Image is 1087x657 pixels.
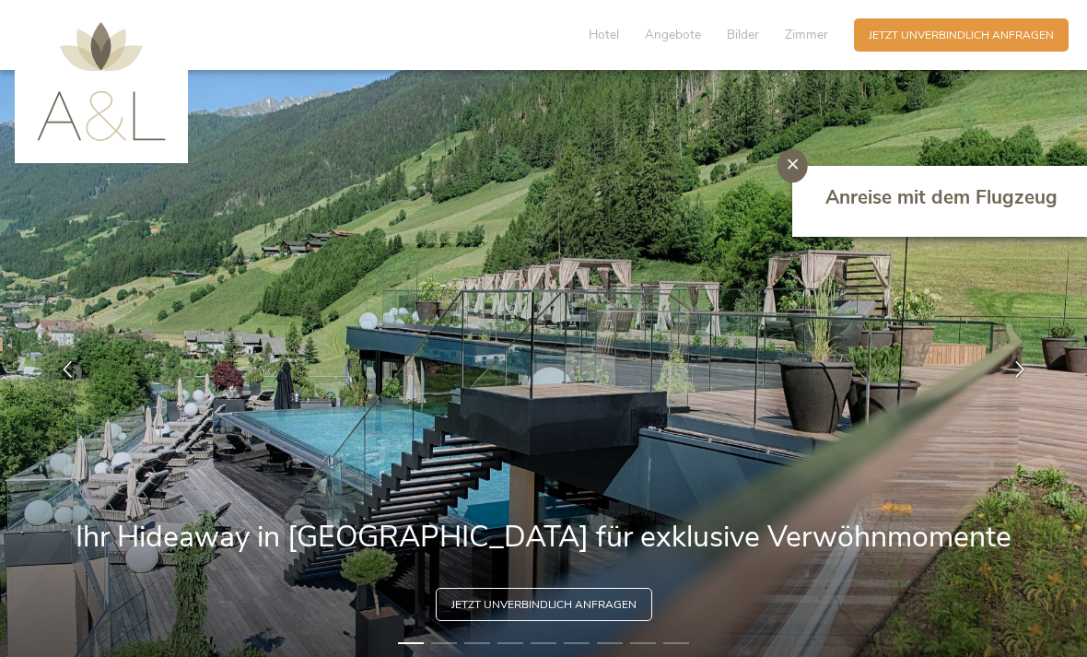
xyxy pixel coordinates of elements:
span: Jetzt unverbindlich anfragen [869,28,1054,43]
span: Angebote [645,26,701,43]
a: Anreise mit dem Flugzeug [825,184,1061,218]
img: AMONTI & LUNARIS Wellnessresort [37,22,166,141]
span: Hotel [589,26,619,43]
span: Anreise mit dem Flugzeug [825,184,1058,210]
span: Zimmer [785,26,828,43]
span: Jetzt unverbindlich anfragen [451,597,637,613]
span: Bilder [727,26,759,43]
